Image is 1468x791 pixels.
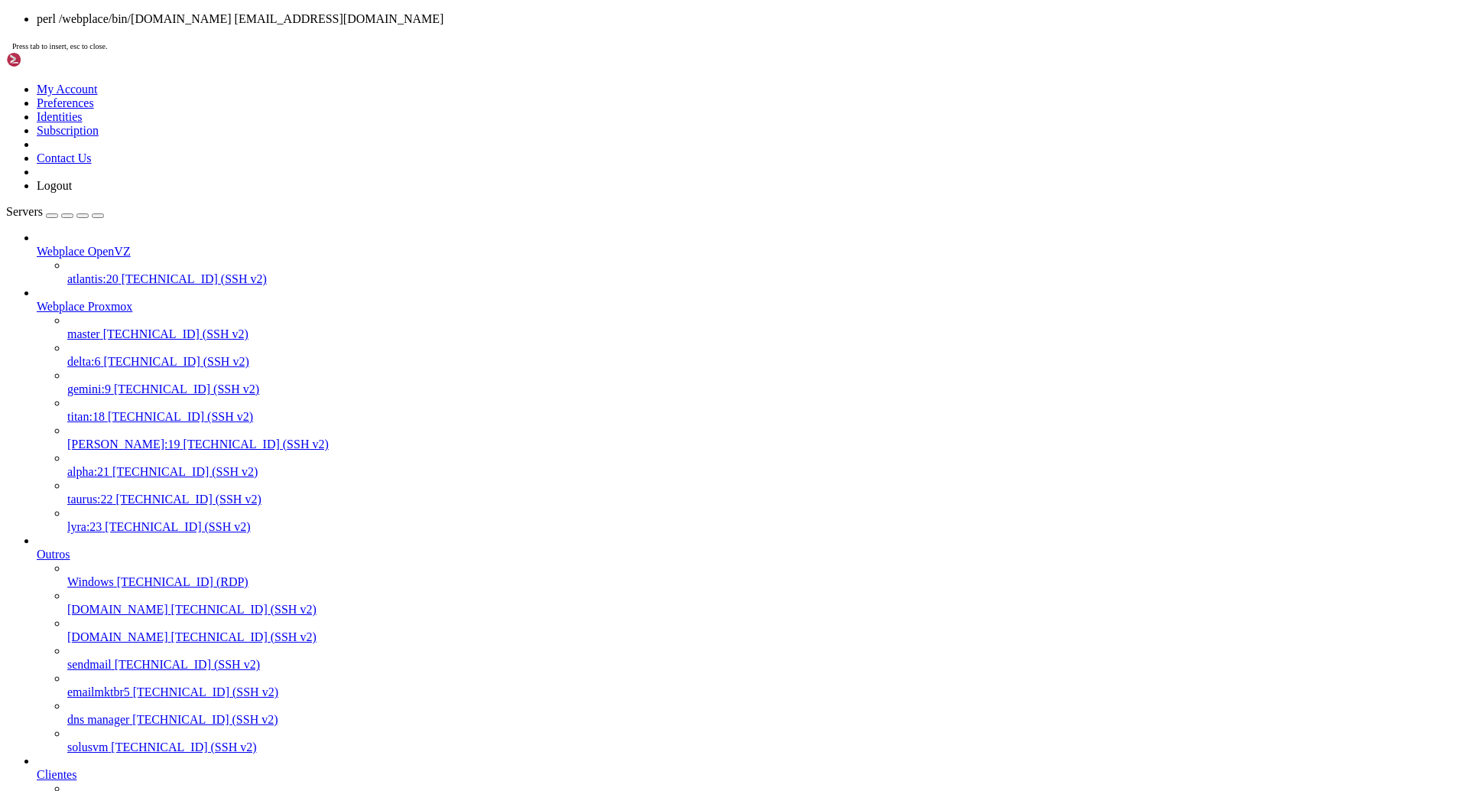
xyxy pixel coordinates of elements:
li: dns manager [TECHNICAL_ID] (SSH v2) [67,699,1462,727]
a: [PERSON_NAME]:19 [TECHNICAL_ID] (SSH v2) [67,438,1462,451]
x-row: (host [DOMAIN_NAME][67.195.228.94] said: 421 4.7.0 [TSS04] Messages from [TECHNICAL_ID] temporari... [6,405,1266,419]
a: dns manager [TECHNICAL_ID] (SSH v2) [67,713,1462,727]
a: gemini:9 [TECHNICAL_ID] (SSH v2) [67,382,1462,396]
a: lyra:23 [TECHNICAL_ID] (SSH v2) [67,520,1462,534]
li: solusvm [TECHNICAL_ID] (SSH v2) [67,727,1462,754]
div: (49, 49) [322,681,328,695]
span: emailmktbr5 [67,685,130,698]
x-row: EE81B60D3A2 4032 [DATE] 21:58:54 [PERSON_NAME][EMAIL_ADDRESS][DOMAIN_NAME] [6,199,1266,213]
li: titan:18 [TECHNICAL_ID] (SSH v2) [67,396,1462,424]
x-row: [DOMAIN_NAME][URL] (in reply to MAIL FROM command)) [6,158,1266,171]
x-row: -- 106 [DEMOGRAPHIC_DATA] in 28 Requests. [6,667,1266,681]
x-row: BC39863FFA0 4002 [DATE] 23:47:48 [PERSON_NAME][EMAIL_ADDRESS][DOMAIN_NAME] [6,598,1266,612]
span: [TECHNICAL_ID] (RDP) [117,575,248,588]
a: atlantis:20 [TECHNICAL_ID] (SSH v2) [67,272,1462,286]
span: [TECHNICAL_ID] (SSH v2) [103,327,248,340]
a: Clientes [37,768,1462,782]
x-row: 08215601BEF 5319 [DATE] 12:37:43 [PERSON_NAME][EMAIL_ADDRESS][DOMAIN_NAME] [6,516,1266,529]
span: [DOMAIN_NAME] [67,630,168,643]
x-row: [DOMAIN_NAME][URL] (in reply to MAIL FROM command)) [6,226,1266,240]
li: delta:6 [TECHNICAL_ID] (SSH v2) [67,341,1462,369]
span: Windows [67,575,114,588]
span: alpha:21 [67,465,109,478]
li: Windows [TECHNICAL_ID] (RDP) [67,562,1462,589]
span: [TECHNICAL_ID] (SSH v2) [115,658,260,671]
li: lyra:23 [TECHNICAL_ID] (SSH v2) [67,506,1462,534]
x-row: [DOMAIN_NAME][URL] (in reply to MAIL FROM command)) [6,20,1266,34]
x-row: [EMAIL_ADDRESS][DOMAIN_NAME] [6,488,1266,502]
a: taurus:22 [TECHNICAL_ID] (SSH v2) [67,493,1462,506]
x-row: [EMAIL_ADDRESS][DOMAIN_NAME] [6,640,1266,653]
x-row: [EMAIL_ADDRESS][DOMAIN_NAME] [6,571,1266,584]
span: Outros [37,548,70,561]
span: Servers [6,205,43,218]
x-row: [DOMAIN_NAME][URL] (in reply to MAIL FROM command)) [6,350,1266,364]
li: Webplace Proxmox [37,286,1462,534]
li: Webplace OpenVZ [37,231,1462,286]
x-row: [EMAIL_ADDRESS][DOMAIN_NAME] [6,364,1266,378]
li: emailmktbr5 [TECHNICAL_ID] (SSH v2) [67,672,1462,699]
a: [DOMAIN_NAME] [TECHNICAL_ID] (SSH v2) [67,630,1462,644]
x-row: [PERSON_NAME][EMAIL_ADDRESS][DOMAIN_NAME] [6,295,1266,309]
x-row: [EMAIL_ADDRESS][DOMAIN_NAME] [6,240,1266,254]
span: [TECHNICAL_ID] (SSH v2) [116,493,261,506]
span: gemini:9 [67,382,111,395]
li: perl /webplace/bin/[DOMAIN_NAME] [EMAIL_ADDRESS][DOMAIN_NAME] [37,12,1462,26]
x-row: (connect to [DOMAIN_NAME][177.200.41.63]:25: No route to host) [6,282,1266,295]
span: [TECHNICAL_ID] (SSH v2) [132,713,278,726]
x-row: [EMAIL_ADDRESS][DOMAIN_NAME] [6,103,1266,116]
span: [TECHNICAL_ID] (SSH v2) [122,272,267,285]
a: Logout [37,179,72,192]
x-row: (host [DOMAIN_NAME][188.125.72.74] said: 421 4.7.0 [TSS04] Messages from [TECHNICAL_ID] temporari... [6,612,1266,626]
span: [TECHNICAL_ID] (SSH v2) [108,410,253,423]
a: Contact Us [37,151,92,164]
a: Webplace Proxmox [37,300,1462,314]
span: delta:6 [67,355,101,368]
span: [TECHNICAL_ID] (SSH v2) [171,630,317,643]
span: Clientes [37,768,76,781]
a: Identities [37,110,83,123]
a: sendmail [TECHNICAL_ID] (SSH v2) [67,658,1462,672]
span: [DOMAIN_NAME] [67,603,168,616]
x-row: (connect to [DOMAIN_NAME][177.200.41.63]:25: No route to host) [6,474,1266,488]
x-row: EFB355B2847 5246 [DATE] 10:26:24 [PERSON_NAME][EMAIL_ADDRESS][DOMAIN_NAME] [6,61,1266,75]
span: Webplace OpenVZ [37,245,131,258]
span: Press tab to insert, esc to close. [12,42,107,50]
li: [DOMAIN_NAME] [TECHNICAL_ID] (SSH v2) [67,617,1462,644]
x-row: 788CE63AD4F 3973 [DATE] 23:15:30 [PERSON_NAME][EMAIL_ADDRESS][DOMAIN_NAME] [6,323,1266,337]
span: [TECHNICAL_ID] (SSH v2) [171,603,317,616]
a: Outros [37,548,1462,562]
x-row: (host [DOMAIN_NAME][67.195.228.94] said: 421 4.7.0 [TSS04] Messages from [TECHNICAL_ID] temporari... [6,337,1266,350]
span: lyra:23 [67,520,102,533]
x-row: [EMAIL_ADDRESS][DOMAIN_NAME] [6,433,1266,447]
a: delta:6 [TECHNICAL_ID] (SSH v2) [67,355,1462,369]
a: My Account [37,83,98,96]
span: [TECHNICAL_ID] (SSH v2) [105,520,250,533]
x-row: 7E10E661C54 1435 [DATE] 07:13:07 [EMAIL_ADDRESS][DOMAIN_NAME] [6,461,1266,474]
a: Servers [6,205,104,218]
a: Preferences [37,96,94,109]
x-row: E940A587BF6 1414 [DATE] 03:31:24 [EMAIL_ADDRESS][DOMAIN_NAME] [6,268,1266,282]
a: Windows [TECHNICAL_ID] (RDP) [67,575,1462,589]
a: titan:18 [TECHNICAL_ID] (SSH v2) [67,410,1462,424]
li: [DOMAIN_NAME] [TECHNICAL_ID] (SSH v2) [67,589,1462,617]
span: titan:18 [67,410,105,423]
li: sendmail [TECHNICAL_ID] (SSH v2) [67,644,1462,672]
x-row: [DOMAIN_NAME][URL] (in reply to MAIL FROM command)) [6,89,1266,103]
a: [DOMAIN_NAME] [TECHNICAL_ID] (SSH v2) [67,603,1462,617]
li: taurus:22 [TECHNICAL_ID] (SSH v2) [67,479,1462,506]
x-row: E6F2F5861C1 3968 [DATE] 19:37:55 [PERSON_NAME][EMAIL_ADDRESS][DOMAIN_NAME] [6,130,1266,144]
x-row: (host [DOMAIN_NAME][67.195.204.79] said: 421 4.7.0 [TSS04] Messages from [TECHNICAL_ID] temporari... [6,213,1266,226]
span: master [67,327,100,340]
x-row: [EMAIL_ADDRESS][DOMAIN_NAME] [6,34,1266,47]
span: [TECHNICAL_ID] (SSH v2) [112,465,258,478]
x-row: the links within. 421-4.7.0 To best protect our users from spam, the message has been blocked. 42... [6,543,1266,557]
li: master [TECHNICAL_ID] (SSH v2) [67,314,1462,341]
img: Shellngn [6,52,94,67]
span: sendmail [67,658,112,671]
li: alpha:21 [TECHNICAL_ID] (SSH v2) [67,451,1462,479]
x-row: [EMAIL_ADDRESS][DOMAIN_NAME] [6,171,1266,185]
x-row: (host [DOMAIN_NAME][192.178.131.26] said: 421-4.7.0 [TECHNICAL_ID] 21] Gmail has detected that th... [6,529,1266,543]
a: Webplace OpenVZ [37,245,1462,259]
span: [TECHNICAL_ID] (SSH v2) [114,382,259,395]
